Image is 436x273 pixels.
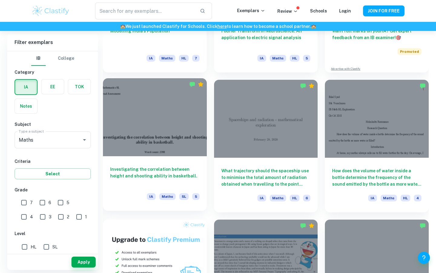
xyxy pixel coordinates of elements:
[401,195,410,201] span: HL
[31,51,74,66] div: Filter type choice
[332,28,421,41] h6: Want full marks on your IA ? Get expert feedback from an IB examiner!
[331,67,360,71] a: Advertise with Clastify
[418,252,430,264] button: Help and Feedback
[15,187,91,193] h6: Grade
[368,195,377,201] span: IA
[217,24,227,29] a: here
[363,5,405,16] button: JOIN FOR FREE
[270,195,286,201] span: Maths
[7,34,98,51] h6: Filter exemplars
[332,167,421,187] h6: How does the volume of water inside a bottle determine the frequency of the sound emitted by the ...
[303,195,310,201] span: 6
[48,199,51,206] span: 6
[221,167,311,187] h6: What trajectory should the spaceship use to minimise the total amount of radiation obtained when ...
[311,24,316,29] span: 🏫
[179,55,189,62] span: HL
[300,223,306,229] img: Marked
[420,83,426,89] img: Marked
[1,23,435,30] h6: We just launched Clastify for Schools. Click to learn how to become a school partner.
[147,193,156,200] span: IA
[52,244,58,250] span: SL
[192,55,200,62] span: 7
[30,199,33,206] span: 7
[31,5,70,17] img: Clastify logo
[310,8,327,13] a: Schools
[309,223,315,229] div: Premium
[257,195,266,201] span: IA
[15,121,91,128] h6: Subject
[15,80,37,94] button: IA
[290,55,299,62] span: HL
[67,214,69,220] span: 2
[71,257,96,268] button: Apply
[41,79,64,94] button: EE
[15,158,91,165] h6: Criteria
[15,69,91,76] h6: Category
[67,199,69,206] span: 5
[15,168,91,179] button: Select
[414,195,421,201] span: 4
[30,214,33,220] span: 4
[31,51,46,66] button: IB
[58,51,74,66] button: College
[420,223,426,229] img: Marked
[159,55,175,62] span: Maths
[85,214,87,220] span: 1
[68,79,91,94] button: TOK
[179,193,189,200] span: SL
[189,81,195,87] img: Marked
[325,80,429,212] a: How does the volume of water inside a bottle determine the frequency of the sound emitted by the ...
[95,2,195,19] input: Search for any exemplars...
[19,129,44,134] label: Type a subject
[15,230,91,237] h6: Level
[214,80,318,212] a: What trajectory should the spaceship use to minimise the total amount of radiation obtained when ...
[300,83,306,89] img: Marked
[237,7,265,14] p: Exemplars
[15,99,37,113] button: Notes
[159,193,176,200] span: Maths
[198,81,204,87] div: Premium
[31,244,36,250] span: HL
[396,35,401,40] span: 🎯
[221,28,311,48] h6: Fourier Transform in Neuroscience: An application to electric signal analysis
[110,166,200,186] h6: Investigating the correlation between height and shooting ability in basketball.
[147,55,155,62] span: IA
[398,48,421,55] span: Promoted
[120,24,125,29] span: 🏫
[270,55,286,62] span: Maths
[277,8,298,15] p: Review
[257,55,266,62] span: IA
[303,55,310,62] span: 5
[49,214,51,220] span: 3
[80,136,89,144] button: Open
[103,80,207,212] a: Investigating the correlation between height and shooting ability in basketball.IAMathsSL5
[110,28,200,48] h6: Modelling India’s Population
[192,193,200,200] span: 5
[381,195,397,201] span: Maths
[290,195,299,201] span: HL
[339,8,351,13] a: Login
[309,83,315,89] div: Premium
